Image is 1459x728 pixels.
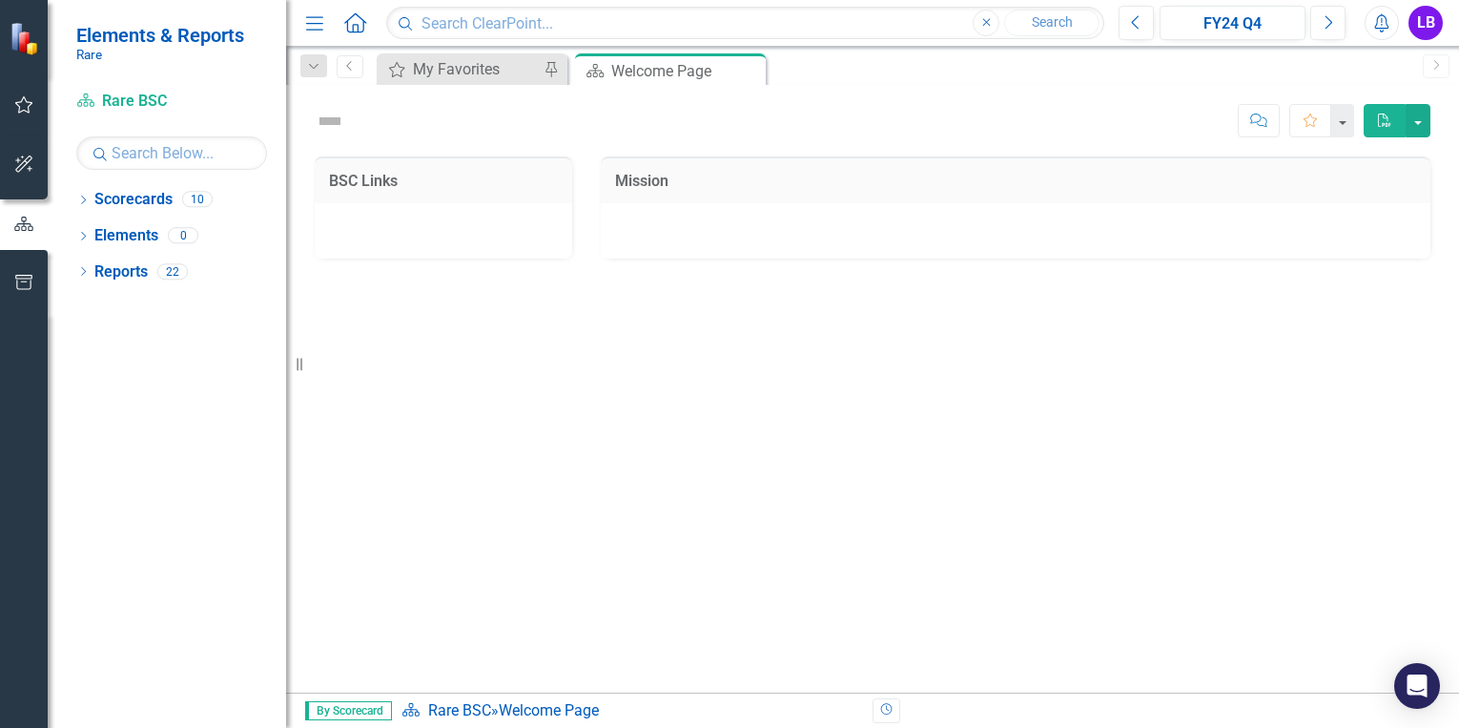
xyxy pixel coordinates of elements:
a: Reports [94,261,148,283]
button: LB [1408,6,1443,40]
a: Rare BSC [428,701,491,719]
div: 10 [182,192,213,208]
input: Search ClearPoint... [386,7,1104,40]
img: ClearPoint Strategy [10,22,43,55]
img: Not Defined [315,106,345,136]
input: Search Below... [76,136,267,170]
h3: BSC Links [329,173,558,190]
div: My Favorites [413,57,539,81]
div: FY24 Q4 [1166,12,1299,35]
h3: Mission [615,173,1416,190]
div: Welcome Page [611,59,761,83]
button: FY24 Q4 [1160,6,1305,40]
button: Search [1004,10,1099,36]
a: My Favorites [381,57,539,81]
div: » [401,700,858,722]
a: Elements [94,225,158,247]
span: Elements & Reports [76,24,244,47]
a: Rare BSC [76,91,267,113]
span: Search [1032,14,1073,30]
div: Open Intercom Messenger [1394,663,1440,709]
div: 0 [168,228,198,244]
a: Scorecards [94,189,173,211]
div: 22 [157,263,188,280]
div: Welcome Page [499,701,599,719]
small: Rare [76,47,244,62]
span: By Scorecard [305,701,392,720]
